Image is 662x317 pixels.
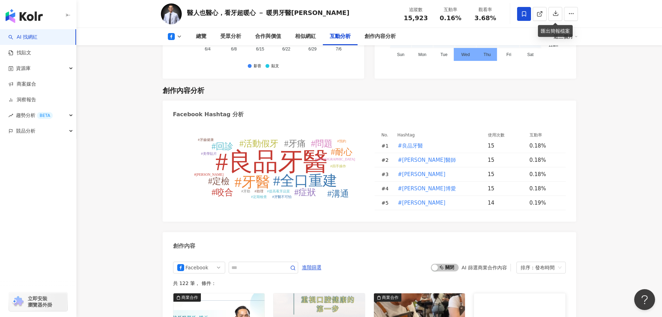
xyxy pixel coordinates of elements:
td: 0.18% [524,139,566,153]
div: 創作內容 [173,242,195,250]
tspan: #四手操作 [330,164,346,168]
button: 進階篩選 [302,262,322,273]
tspan: 6/8 [231,47,237,51]
div: 貼文 [271,64,279,69]
div: 商業合作 [181,294,198,301]
td: #葉昭孝 [392,196,482,210]
button: #[PERSON_NAME]博愛 [398,182,456,196]
td: 0.18% [524,167,566,182]
img: KOL Avatar [161,3,182,24]
div: 觀看率 [472,6,499,13]
tspan: #牙痛 [284,139,306,148]
span: 競品分析 [16,123,35,139]
td: 0.18% [524,153,566,167]
span: 趨勢分析 [16,108,53,123]
tspan: #回診 [211,142,233,151]
div: 商業合作 [382,294,399,301]
span: #[PERSON_NAME]博愛 [398,185,456,192]
div: 15 [488,156,524,164]
div: 15 [488,171,524,178]
div: 0.18% [530,142,559,150]
span: 3.68% [474,15,496,22]
div: Facebook Hashtag 分析 [173,111,244,118]
div: # 4 [382,185,392,192]
div: 創作內容分析 [163,86,204,95]
div: # 1 [382,142,392,150]
tspan: 6/29 [308,47,317,51]
div: 共 122 筆 ， 條件： [173,280,566,286]
a: 商案媒合 [8,81,36,88]
a: 找貼文 [8,49,31,56]
span: 進階篩選 [302,262,321,273]
tspan: #症狀 [294,188,316,197]
td: 0.19% [524,196,566,210]
tspan: #咬合 [211,188,233,197]
tspan: Tue [440,52,448,57]
th: 互動率 [524,131,566,139]
tspan: #全口重建 [273,173,337,189]
tspan: 6/4 [205,47,211,51]
span: #[PERSON_NAME] [398,171,446,178]
tspan: 6/15 [256,47,264,51]
div: 15 [488,142,524,150]
a: chrome extension立即安裝 瀏覽器外掛 [9,292,67,311]
div: 總覽 [196,32,206,41]
a: 洞察報告 [8,96,36,103]
div: # 2 [382,156,392,164]
tspan: #提高看牙品質 [267,189,289,193]
button: #良品牙醫 [398,139,424,153]
div: Facebook [186,262,208,273]
tspan: #問題 [311,139,333,148]
tspan: #牙齒健康 [198,138,213,142]
div: 互動分析 [330,32,351,41]
button: #[PERSON_NAME] [398,196,446,210]
iframe: Help Scout Beacon - Open [634,289,655,310]
div: # 5 [382,199,392,207]
span: #[PERSON_NAME]醫師 [398,156,456,164]
tspan: #美學貼片 [201,152,216,156]
tspan: 12am [548,43,558,47]
th: Hashtag [392,131,482,139]
tspan: Mon [418,52,426,57]
span: 資源庫 [16,61,31,76]
div: # 3 [382,171,392,178]
div: 追蹤數 [403,6,429,13]
th: 使用次數 [482,131,524,139]
tspan: #牙醫 [234,174,270,190]
button: #[PERSON_NAME] [398,167,446,181]
td: #良品牙醫 [392,139,482,153]
tspan: #[DEMOGRAPHIC_DATA] [315,157,355,161]
tspan: #牙醫不可怕 [272,195,291,199]
tspan: Sat [527,52,534,57]
tspan: Thu [483,52,491,57]
tspan: #活動假牙 [239,139,278,148]
tspan: #溝通 [327,189,349,198]
tspan: Sun [397,52,404,57]
td: 0.18% [524,182,566,196]
tspan: #定期檢查 [251,195,267,199]
tspan: #耐心 [330,147,352,157]
a: searchAI 找網紅 [8,34,38,41]
td: #葉昭孝醫師 [392,153,482,167]
div: BETA [37,112,53,119]
div: 排序：發布時間 [521,262,555,273]
img: chrome extension [11,296,25,307]
td: #羅東博愛 [392,182,482,196]
tspan: #[PERSON_NAME] [194,173,223,176]
div: 受眾分析 [220,32,241,41]
tspan: #預約 [337,139,346,143]
span: rise [8,113,13,118]
div: 合作與價值 [255,32,281,41]
td: #金山蒔美 [392,167,482,182]
div: 匯出簡報檔案 [538,25,573,37]
span: #[PERSON_NAME] [398,199,446,207]
button: #[PERSON_NAME]醫師 [398,153,456,167]
div: 14 [488,199,524,207]
th: No. [375,131,392,139]
div: AI 篩選商業合作內容 [461,265,507,270]
div: 0.18% [530,171,559,178]
tspan: #定檢 [208,176,230,186]
span: 立即安裝 瀏覽器外掛 [28,295,52,308]
div: 0.18% [530,156,559,164]
div: 互動率 [438,6,464,13]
